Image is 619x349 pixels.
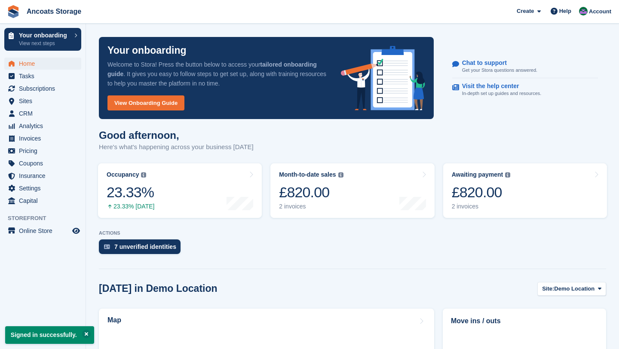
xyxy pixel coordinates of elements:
span: Tasks [19,70,70,82]
div: 23.33% [107,184,154,201]
span: Home [19,58,70,70]
a: menu [4,170,81,182]
img: icon-info-grey-7440780725fd019a000dd9b08b2336e03edf1995a4989e88bcd33f0948082b44.svg [338,172,343,178]
img: onboarding-info-6c161a55d2c0e0a8cae90662b2fe09162a5109e8cc188191df67fb4f79e88e88.svg [341,46,425,110]
span: Settings [19,182,70,194]
p: Your onboarding [107,46,187,55]
a: menu [4,58,81,70]
a: View Onboarding Guide [107,95,184,110]
span: Create [517,7,534,15]
a: Awaiting payment £820.00 2 invoices [443,163,607,218]
p: Chat to support [462,59,530,67]
a: menu [4,145,81,157]
a: Month-to-date sales £820.00 2 invoices [270,163,434,218]
a: menu [4,157,81,169]
a: Visit the help center In-depth set up guides and resources. [452,78,598,101]
a: menu [4,120,81,132]
p: Welcome to Stora! Press the button below to access your . It gives you easy to follow steps to ge... [107,60,327,88]
p: Signed in successfully. [5,326,94,344]
div: 7 unverified identities [114,243,176,250]
span: Sites [19,95,70,107]
p: Your onboarding [19,32,70,38]
a: menu [4,225,81,237]
a: Preview store [71,226,81,236]
span: CRM [19,107,70,119]
a: Occupancy 23.33% 23.33% [DATE] [98,163,262,218]
a: 7 unverified identities [99,239,185,258]
span: Insurance [19,170,70,182]
p: In-depth set up guides and resources. [462,90,542,97]
span: Invoices [19,132,70,144]
a: menu [4,132,81,144]
h2: Move ins / outs [451,316,598,326]
div: Month-to-date sales [279,171,336,178]
div: 23.33% [DATE] [107,203,154,210]
a: menu [4,95,81,107]
img: icon-info-grey-7440780725fd019a000dd9b08b2336e03edf1995a4989e88bcd33f0948082b44.svg [505,172,510,178]
h2: [DATE] in Demo Location [99,283,218,294]
span: Storefront [8,214,86,223]
span: Online Store [19,225,70,237]
span: Coupons [19,157,70,169]
span: Demo Location [554,285,594,293]
span: Capital [19,195,70,207]
p: Here's what's happening across your business [DATE] [99,142,254,152]
img: verify_identity-adf6edd0f0f0b5bbfe63781bf79b02c33cf7c696d77639b501bdc392416b5a36.svg [104,244,110,249]
p: ACTIONS [99,230,606,236]
span: Site: [542,285,554,293]
div: 2 invoices [279,203,343,210]
span: Pricing [19,145,70,157]
a: menu [4,83,81,95]
button: Site: Demo Location [537,282,606,296]
p: Visit the help center [462,83,535,90]
span: Subscriptions [19,83,70,95]
img: stora-icon-8386f47178a22dfd0bd8f6a31ec36ba5ce8667c1dd55bd0f319d3a0aa187defe.svg [7,5,20,18]
p: View next steps [19,40,70,47]
a: Your onboarding View next steps [4,28,81,51]
a: menu [4,107,81,119]
p: Get your Stora questions answered. [462,67,537,74]
div: Occupancy [107,171,139,178]
h2: Map [107,316,121,324]
span: Help [559,7,571,15]
img: icon-info-grey-7440780725fd019a000dd9b08b2336e03edf1995a4989e88bcd33f0948082b44.svg [141,172,146,178]
a: menu [4,70,81,82]
a: Chat to support Get your Stora questions answered. [452,55,598,79]
div: Awaiting payment [452,171,503,178]
a: menu [4,182,81,194]
a: menu [4,195,81,207]
a: Ancoats Storage [23,4,85,18]
div: £820.00 [279,184,343,201]
div: 2 invoices [452,203,511,210]
span: Analytics [19,120,70,132]
h1: Good afternoon, [99,129,254,141]
span: Account [589,7,611,16]
div: £820.00 [452,184,511,201]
